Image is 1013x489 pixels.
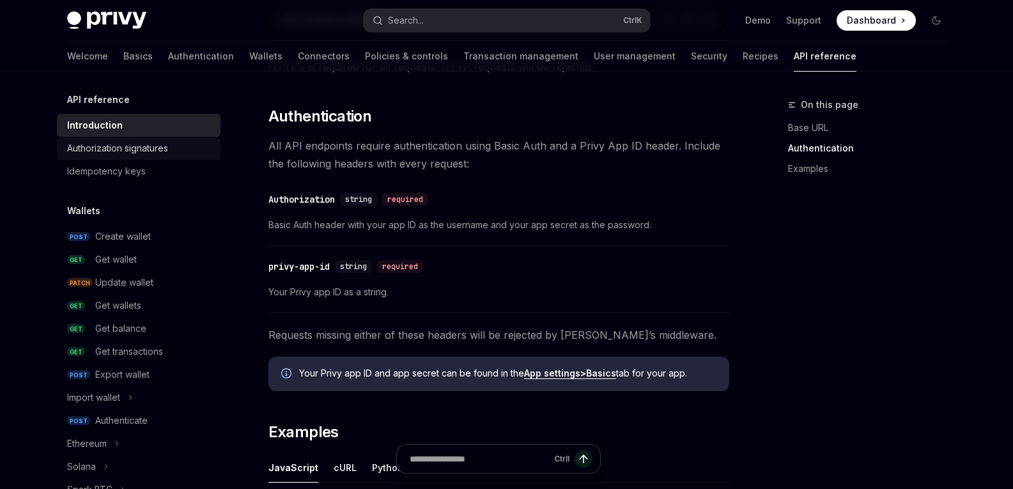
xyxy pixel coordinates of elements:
[95,229,151,244] div: Create wallet
[463,41,578,72] a: Transaction management
[67,118,123,133] div: Introduction
[57,137,220,160] a: Authorization signatures
[57,455,220,478] button: Toggle Solana section
[67,301,85,311] span: GET
[95,321,146,336] div: Get balance
[788,138,957,159] a: Authentication
[340,261,367,272] span: string
[67,459,96,474] div: Solana
[298,41,350,72] a: Connectors
[67,390,120,405] div: Import wallet
[67,416,90,426] span: POST
[95,367,150,382] div: Export wallet
[524,368,580,378] strong: App settings
[524,368,616,379] a: App settings>Basics
[57,317,220,340] a: GETGet balance
[67,436,107,451] div: Ethereum
[847,14,896,27] span: Dashboard
[268,137,729,173] span: All API endpoints require authentication using Basic Auth and a Privy App ID header. Include the ...
[575,450,592,468] button: Send message
[364,9,650,32] button: Open search
[268,422,339,442] span: Examples
[95,275,153,290] div: Update wallet
[67,12,146,29] img: dark logo
[67,255,85,265] span: GET
[168,41,234,72] a: Authentication
[67,347,85,357] span: GET
[67,232,90,242] span: POST
[67,324,85,334] span: GET
[794,41,856,72] a: API reference
[67,92,130,107] h5: API reference
[95,344,163,359] div: Get transactions
[67,41,108,72] a: Welcome
[57,340,220,363] a: GETGet transactions
[249,41,282,72] a: Wallets
[123,41,153,72] a: Basics
[57,386,220,409] button: Toggle Import wallet section
[281,368,294,381] svg: Info
[95,252,137,267] div: Get wallet
[67,141,168,156] div: Authorization signatures
[57,363,220,386] a: POSTExport wallet
[926,10,947,31] button: Toggle dark mode
[594,41,676,72] a: User management
[67,370,90,380] span: POST
[268,260,330,273] div: privy-app-id
[95,298,141,313] div: Get wallets
[586,368,616,378] strong: Basics
[837,10,916,31] a: Dashboard
[788,118,957,138] a: Base URL
[410,445,549,473] input: Ask a question...
[57,432,220,455] button: Toggle Ethereum section
[299,367,716,380] span: Your Privy app ID and app secret can be found in the tab for your app.
[388,13,424,28] div: Search...
[801,97,858,113] span: On this page
[268,193,335,206] div: Authorization
[57,271,220,294] a: PATCHUpdate wallet
[57,225,220,248] a: POSTCreate wallet
[57,294,220,317] a: GETGet wallets
[268,217,729,233] span: Basic Auth header with your app ID as the username and your app secret as the password.
[365,41,448,72] a: Policies & controls
[57,248,220,271] a: GETGet wallet
[57,160,220,183] a: Idempotency keys
[57,409,220,432] a: POSTAuthenticate
[95,413,148,428] div: Authenticate
[345,194,372,205] span: string
[268,326,729,344] span: Requests missing either of these headers will be rejected by [PERSON_NAME]’s middleware.
[67,203,100,219] h5: Wallets
[786,14,821,27] a: Support
[743,41,778,72] a: Recipes
[57,114,220,137] a: Introduction
[691,41,727,72] a: Security
[268,106,372,127] span: Authentication
[382,193,428,206] div: required
[268,284,729,300] span: Your Privy app ID as a string.
[745,14,771,27] a: Demo
[377,260,423,273] div: required
[623,15,642,26] span: Ctrl K
[67,164,146,179] div: Idempotency keys
[67,278,93,288] span: PATCH
[788,159,957,179] a: Examples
